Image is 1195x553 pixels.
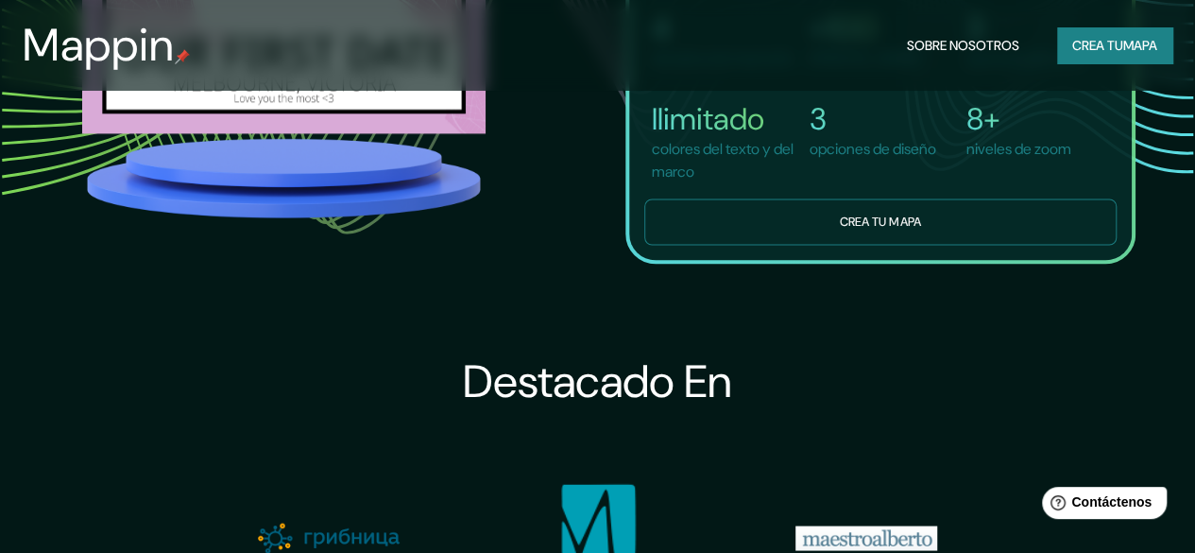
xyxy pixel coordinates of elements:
[175,49,190,64] img: pin de mapeo
[1123,37,1157,54] font: mapa
[809,139,935,159] font: opciones de diseño
[23,15,175,75] font: Mappin
[899,27,1027,63] button: Sobre nosotros
[1027,479,1174,532] iframe: Lanzador de widgets de ayuda
[258,523,400,553] img: logotipo de gribnica
[907,37,1019,54] font: Sobre nosotros
[652,99,764,139] font: Ilimitado
[644,199,1117,245] button: Crea tu mapa
[82,133,486,223] img: platform.png
[966,99,1000,139] font: 8+
[652,139,794,181] font: colores del texto y del marco
[809,99,826,139] font: 3
[1072,37,1123,54] font: Crea tu
[463,351,732,410] font: Destacado en
[795,526,937,550] img: logotipo de maestroalberto
[1057,27,1172,63] button: Crea tumapa
[966,139,1071,159] font: niveles de zoom
[840,213,920,229] font: Crea tu mapa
